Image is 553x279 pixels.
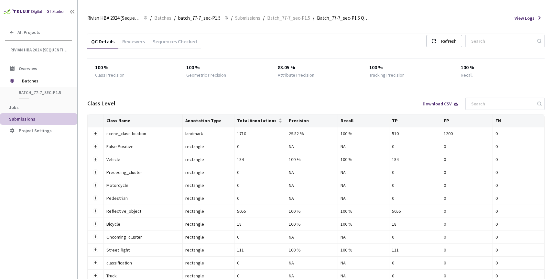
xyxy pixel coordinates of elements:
div: 0 [444,220,490,228]
input: Search [467,35,536,47]
div: 100 % [461,64,537,71]
div: rectangle [185,233,232,241]
button: Expand row [93,144,98,149]
li: / [231,14,233,22]
span: Total Annotations [237,118,277,123]
div: scene_classification [106,130,178,137]
div: 0 [444,156,490,163]
button: Expand row [93,234,98,240]
div: False Positive [106,143,178,150]
div: 0 [237,169,283,176]
div: classification [106,259,178,266]
div: NA [341,169,387,176]
div: Bicycle [106,220,178,228]
button: Expand row [93,221,98,227]
div: 0 [444,208,490,215]
span: View Logs [515,15,535,22]
div: rectangle [185,246,232,253]
div: 100 % [369,64,446,71]
div: rectangle [185,156,232,163]
div: 1710 [237,130,283,137]
div: QC Details [87,38,118,49]
div: NA [289,195,335,202]
a: Batch_77-7_sec-P1.5 [266,14,311,21]
li: / [263,14,265,22]
div: Reflective_object [106,208,178,215]
div: 100 % [289,208,335,215]
div: 0 [495,143,542,150]
div: NA [289,259,335,266]
th: FN [493,114,545,127]
div: NA [341,233,387,241]
div: 0 [392,259,438,266]
div: Class Precision [95,71,125,79]
div: 0 [495,259,542,266]
div: 0 [444,169,490,176]
span: Batches [154,14,171,22]
div: rectangle [185,220,232,228]
div: 0 [237,233,283,241]
div: Attribute Precision [278,71,314,79]
div: 0 [495,195,542,202]
div: 0 [237,182,283,189]
div: Oncoming_cluster [106,233,178,241]
li: / [150,14,152,22]
div: rectangle [185,169,232,176]
div: NA [289,143,335,150]
span: Submissions [9,116,35,122]
div: 0 [495,220,542,228]
span: Rivian HBA 2024 [Sequential] [10,47,68,53]
th: Class Name [104,114,183,127]
button: Expand row [93,131,98,136]
span: Jobs [9,104,19,110]
div: 100 % [341,208,387,215]
div: 0 [444,233,490,241]
div: 100 % [186,64,263,71]
button: Expand row [93,196,98,201]
button: Expand row [93,157,98,162]
div: 100 % [341,220,387,228]
div: 0 [392,143,438,150]
div: NA [289,233,335,241]
div: 18 [392,220,438,228]
div: 184 [392,156,438,163]
div: NA [341,195,387,202]
div: rectangle [185,182,232,189]
div: rectangle [185,143,232,150]
a: Batches [153,14,173,21]
div: 0 [444,195,490,202]
div: 100 % [289,156,335,163]
div: 100 % [341,130,387,137]
div: 1200 [444,130,490,137]
span: Project Settings [19,128,52,134]
span: All Projects [17,30,40,35]
div: 111 [392,246,438,253]
li: / [174,14,176,22]
div: 0 [495,169,542,176]
li: / [313,14,314,22]
div: 100 % [95,64,171,71]
div: 0 [495,130,542,137]
div: GT Studio [47,8,64,15]
div: 0 [392,182,438,189]
span: Batch_77-7_sec-P1.5 [267,14,310,22]
div: 0 [495,208,542,215]
div: 18 [237,220,283,228]
div: Street_light [106,246,178,253]
input: Search [467,98,536,110]
div: 0 [444,246,490,253]
div: rectangle [185,195,232,202]
th: Recall [338,114,390,127]
button: Expand row [93,260,98,265]
div: 510 [392,130,438,137]
div: Reviewers [118,38,149,49]
div: Recall [461,71,472,79]
div: Motorcycle [106,182,178,189]
span: Submissions [235,14,260,22]
div: 0 [495,156,542,163]
div: 0 [237,143,283,150]
div: NA [289,169,335,176]
div: 184 [237,156,283,163]
div: 5055 [392,208,438,215]
button: Expand row [93,183,98,188]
